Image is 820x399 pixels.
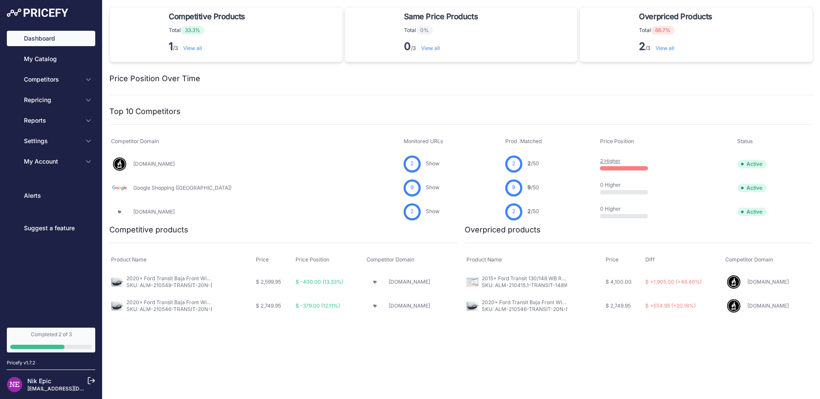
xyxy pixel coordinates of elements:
[527,160,531,167] span: 2
[737,208,767,216] span: Active
[645,302,696,309] span: $ +554.95 (+20.18%)
[404,40,411,53] strong: 0
[256,302,281,309] span: $ 2,749.95
[7,328,95,352] a: Completed 2 of 3
[7,188,95,203] a: Alerts
[426,208,439,214] a: Show
[10,331,92,338] div: Completed 2 of 3
[126,275,360,282] a: 2020+ Ford Transit Baja Front Winch Bumper & Hidden Winch Mount - Baja Front Winch Bumper
[111,256,146,263] span: Product Name
[169,40,249,53] p: /3
[24,137,80,145] span: Settings
[389,302,430,309] a: [DOMAIN_NAME]
[527,208,539,214] a: 2/50
[109,73,200,85] h2: Price Position Over Time
[600,205,655,212] p: 0 Higher
[466,256,502,263] span: Product Name
[133,161,175,167] a: [DOMAIN_NAME]
[527,160,539,167] a: 2/50
[737,184,767,192] span: Active
[600,182,655,188] p: 0 Higher
[7,92,95,108] button: Repricing
[482,282,567,289] p: SKU: ALM-210415.1-TRANSIT-148WB-EXTENDED-BODY-DOUBLE-151"LONG-SLATSW2.5-GAP
[404,26,481,35] p: Total
[256,279,281,285] span: $ 2,599.95
[482,306,567,313] p: SKU: ALM-210546-TRANSIT-20N-FRONTBUMPER-WITH-BULL BAR
[296,302,340,309] span: $ -379.00 (12.11%)
[747,279,789,285] a: [DOMAIN_NAME]
[639,40,715,53] p: /3
[639,11,712,23] span: Overpriced Products
[737,160,767,168] span: Active
[181,26,205,35] span: 33.3%
[24,75,80,84] span: Competitors
[296,256,329,263] span: Price Position
[183,45,202,51] a: View all
[600,158,621,164] a: 2 Higher
[426,184,439,191] a: Show
[410,184,414,192] span: 9
[7,133,95,149] button: Settings
[7,154,95,169] button: My Account
[7,220,95,236] a: Suggest a feature
[389,279,430,285] a: [DOMAIN_NAME]
[169,40,173,53] strong: 1
[27,377,51,384] a: Nik Epic
[527,184,539,191] a: 9/50
[126,299,348,305] a: 2020+ Ford Transit Baja Front Winch Bumper & Hidden Winch Mount - Front Winch Bumper
[651,26,675,35] span: 66.7%
[366,256,414,263] span: Competitor Domain
[416,26,433,35] span: 0%
[465,224,541,236] h2: Overpriced products
[505,138,542,144] span: Prod. Matched
[639,40,645,53] strong: 2
[512,184,515,192] span: 9
[169,11,245,23] span: Competitive Products
[296,279,343,285] span: $ -400.00 (13.33%)
[512,208,515,216] span: 2
[404,40,481,53] p: /3
[410,160,414,168] span: 2
[606,302,631,309] span: $ 2,749.95
[421,45,440,51] a: View all
[133,208,175,215] a: [DOMAIN_NAME]
[109,106,181,117] h2: Top 10 Competitors
[600,138,634,144] span: Price Position
[725,256,773,263] span: Competitor Domain
[24,116,80,125] span: Reports
[482,299,703,305] a: 2020+ Ford Transit Baja Front Winch Bumper & Hidden Winch Mount - Front Winch Bumper
[126,306,212,313] p: SKU: ALM-210546-TRANSIT-20N-FRONTBUMPER-WITH-BULL BAR
[27,385,117,392] a: [EMAIL_ADDRESS][DOMAIN_NAME]
[645,279,702,285] span: $ +1,905.00 (+46.46%)
[24,96,80,104] span: Repricing
[747,302,789,309] a: [DOMAIN_NAME]
[24,157,80,166] span: My Account
[606,279,632,285] span: $ 4,100.00
[645,256,655,263] span: Diff
[527,208,531,214] span: 2
[410,208,414,216] span: 2
[133,185,231,191] a: Google Shopping ([GEOGRAPHIC_DATA])
[7,9,68,17] img: Pricefy Logo
[7,51,95,67] a: My Catalog
[109,224,188,236] h2: Competitive products
[606,256,618,263] span: Price
[737,138,753,144] span: Status
[512,160,515,168] span: 2
[7,31,95,46] a: Dashboard
[527,184,531,191] span: 9
[169,26,249,35] p: Total
[111,138,159,144] span: Competitor Domain
[404,138,443,144] span: Monitored URLs
[126,282,212,289] p: SKU: ALM-210548-TRANSIT-20N-[GEOGRAPHIC_DATA]
[7,359,35,367] div: Pricefy v1.7.2
[404,11,478,23] span: Same Price Products
[482,275,787,282] a: 2015+ Ford Transit 130/148 WB Roof Rack - Low Profile - 148 WB Extended Body - High Roof - Double...
[256,256,269,263] span: Price
[7,72,95,87] button: Competitors
[639,26,715,35] p: Total
[656,45,674,51] a: View all
[7,31,95,317] nav: Sidebar
[7,113,95,128] button: Reports
[426,160,439,167] a: Show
